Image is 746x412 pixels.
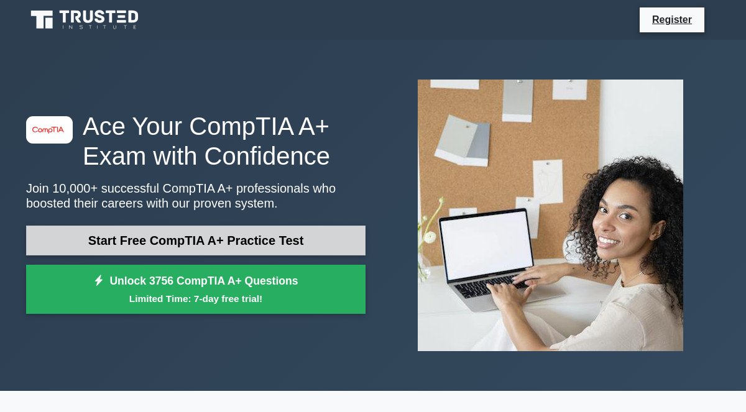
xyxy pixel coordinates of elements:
h1: Ace Your CompTIA A+ Exam with Confidence [26,111,366,171]
a: Start Free CompTIA A+ Practice Test [26,226,366,255]
small: Limited Time: 7-day free trial! [42,291,350,306]
a: Unlock 3756 CompTIA A+ QuestionsLimited Time: 7-day free trial! [26,265,366,314]
p: Join 10,000+ successful CompTIA A+ professionals who boosted their careers with our proven system. [26,181,366,211]
a: Register [645,12,699,27]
